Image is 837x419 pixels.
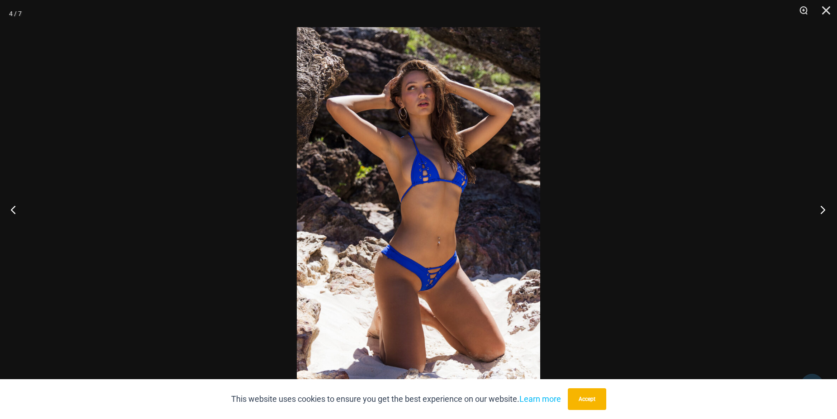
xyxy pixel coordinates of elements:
a: Learn more [519,394,561,404]
button: Next [803,187,837,232]
div: 4 / 7 [9,7,22,20]
button: Accept [568,388,606,410]
p: This website uses cookies to ensure you get the best experience on our website. [231,392,561,406]
img: Link Cobalt Blue 3070 Top 4955 Bottom 05 [297,27,540,392]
